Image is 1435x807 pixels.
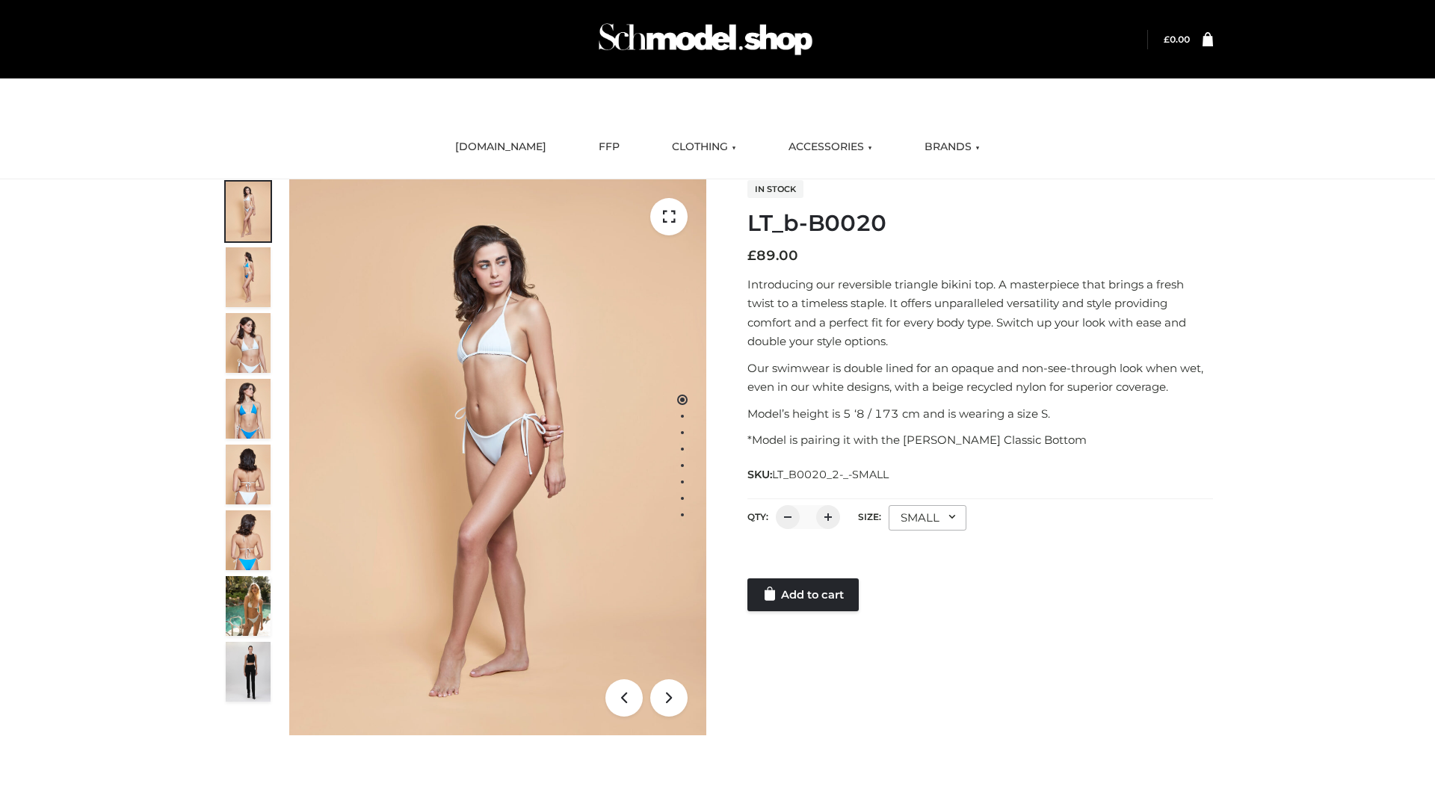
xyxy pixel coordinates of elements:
span: LT_B0020_2-_-SMALL [772,468,889,481]
label: QTY: [747,511,768,522]
a: ACCESSORIES [777,131,883,164]
span: SKU: [747,466,890,483]
a: Add to cart [747,578,859,611]
p: *Model is pairing it with the [PERSON_NAME] Classic Bottom [747,430,1213,450]
p: Our swimwear is double lined for an opaque and non-see-through look when wet, even in our white d... [747,359,1213,397]
label: Size: [858,511,881,522]
h1: LT_b-B0020 [747,210,1213,237]
img: ArielClassicBikiniTop_CloudNine_AzureSky_OW114ECO_1 [289,179,706,735]
a: £0.00 [1164,34,1190,45]
img: ArielClassicBikiniTop_CloudNine_AzureSky_OW114ECO_3-scaled.jpg [226,313,271,373]
p: Introducing our reversible triangle bikini top. A masterpiece that brings a fresh twist to a time... [747,275,1213,351]
span: £ [1164,34,1170,45]
img: Schmodel Admin 964 [593,10,818,69]
div: SMALL [889,505,966,531]
p: Model’s height is 5 ‘8 / 173 cm and is wearing a size S. [747,404,1213,424]
img: ArielClassicBikiniTop_CloudNine_AzureSky_OW114ECO_4-scaled.jpg [226,379,271,439]
a: FFP [587,131,631,164]
img: 49df5f96394c49d8b5cbdcda3511328a.HD-1080p-2.5Mbps-49301101_thumbnail.jpg [226,642,271,702]
img: Arieltop_CloudNine_AzureSky2.jpg [226,576,271,636]
a: BRANDS [913,131,991,164]
span: In stock [747,180,803,198]
span: £ [747,247,756,264]
img: ArielClassicBikiniTop_CloudNine_AzureSky_OW114ECO_2-scaled.jpg [226,247,271,307]
a: [DOMAIN_NAME] [444,131,558,164]
img: ArielClassicBikiniTop_CloudNine_AzureSky_OW114ECO_8-scaled.jpg [226,510,271,570]
bdi: 89.00 [747,247,798,264]
bdi: 0.00 [1164,34,1190,45]
img: ArielClassicBikiniTop_CloudNine_AzureSky_OW114ECO_1-scaled.jpg [226,182,271,241]
a: CLOTHING [661,131,747,164]
img: ArielClassicBikiniTop_CloudNine_AzureSky_OW114ECO_7-scaled.jpg [226,445,271,504]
